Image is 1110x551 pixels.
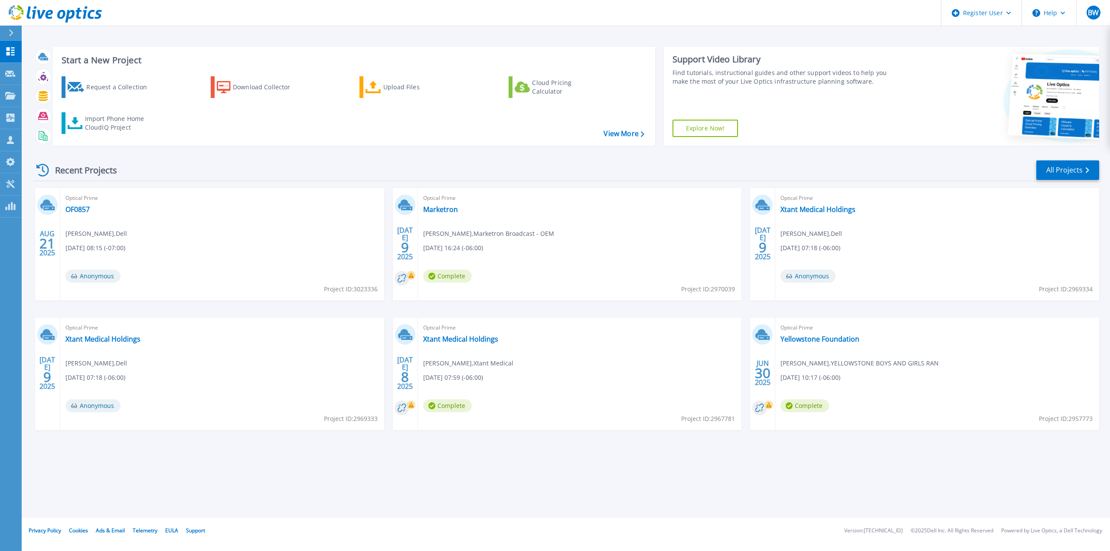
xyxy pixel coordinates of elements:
[754,228,771,259] div: [DATE] 2025
[911,528,993,534] li: © 2025 Dell Inc. All Rights Reserved
[780,229,842,238] span: [PERSON_NAME] , Dell
[186,527,205,534] a: Support
[423,270,472,283] span: Complete
[65,205,90,214] a: OF0857
[423,205,458,214] a: Marketron
[65,243,125,253] span: [DATE] 08:15 (-07:00)
[423,243,483,253] span: [DATE] 16:24 (-06:00)
[423,399,472,412] span: Complete
[401,244,409,251] span: 9
[39,357,55,389] div: [DATE] 2025
[780,359,939,368] span: [PERSON_NAME] , YELLOWSTONE BOYS AND GIRLS RAN
[780,373,840,382] span: [DATE] 10:17 (-06:00)
[62,55,644,65] h3: Start a New Project
[65,373,125,382] span: [DATE] 07:18 (-06:00)
[359,76,456,98] a: Upload Files
[397,228,413,259] div: [DATE] 2025
[673,54,898,65] div: Support Video Library
[673,120,738,137] a: Explore Now!
[759,244,767,251] span: 9
[383,78,453,96] div: Upload Files
[65,399,121,412] span: Anonymous
[1036,160,1099,180] a: All Projects
[29,527,61,534] a: Privacy Policy
[423,229,554,238] span: [PERSON_NAME] , Marketron Broadcast - OEM
[780,323,1094,333] span: Optical Prime
[33,160,129,181] div: Recent Projects
[532,78,601,96] div: Cloud Pricing Calculator
[780,335,859,343] a: Yellowstone Foundation
[397,357,413,389] div: [DATE] 2025
[324,414,378,424] span: Project ID: 2969333
[423,323,737,333] span: Optical Prime
[65,270,121,283] span: Anonymous
[780,270,836,283] span: Anonymous
[1001,528,1102,534] li: Powered by Live Optics, a Dell Technology
[65,229,127,238] span: [PERSON_NAME] , Dell
[43,373,51,381] span: 9
[844,528,903,534] li: Version: [TECHNICAL_ID]
[96,527,125,534] a: Ads & Email
[65,359,127,368] span: [PERSON_NAME] , Dell
[165,527,178,534] a: EULA
[604,130,644,138] a: View More
[780,243,840,253] span: [DATE] 07:18 (-06:00)
[780,193,1094,203] span: Optical Prime
[65,335,140,343] a: Xtant Medical Holdings
[211,76,307,98] a: Download Collector
[85,114,153,132] div: Import Phone Home CloudIQ Project
[423,359,513,368] span: [PERSON_NAME] , Xtant Medical
[324,284,378,294] span: Project ID: 3023336
[69,527,88,534] a: Cookies
[423,335,498,343] a: Xtant Medical Holdings
[233,78,302,96] div: Download Collector
[780,205,855,214] a: Xtant Medical Holdings
[1039,284,1093,294] span: Project ID: 2969334
[681,414,735,424] span: Project ID: 2967781
[755,369,770,377] span: 30
[39,228,55,259] div: AUG 2025
[673,68,898,86] div: Find tutorials, instructional guides and other support videos to help you make the most of your L...
[423,373,483,382] span: [DATE] 07:59 (-06:00)
[39,240,55,247] span: 21
[754,357,771,389] div: JUN 2025
[133,527,157,534] a: Telemetry
[780,399,829,412] span: Complete
[65,323,379,333] span: Optical Prime
[65,193,379,203] span: Optical Prime
[1088,9,1099,16] span: BW
[509,76,605,98] a: Cloud Pricing Calculator
[423,193,737,203] span: Optical Prime
[86,78,156,96] div: Request a Collection
[681,284,735,294] span: Project ID: 2970039
[62,76,158,98] a: Request a Collection
[401,373,409,381] span: 8
[1039,414,1093,424] span: Project ID: 2957773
